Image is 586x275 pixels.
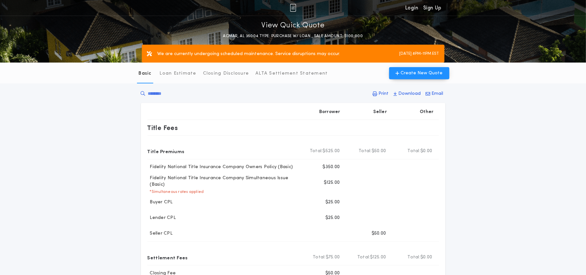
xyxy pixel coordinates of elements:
[147,146,184,156] p: Title Premiums
[325,199,340,206] p: $25.00
[326,254,340,261] span: $75.00
[319,109,340,115] p: Borrower
[408,148,421,154] b: Total:
[400,51,439,56] label: [DATE] 8PM-11PM EST
[147,215,176,221] p: Lender CPL
[370,254,386,261] span: $125.00
[372,230,386,237] p: $50.00
[262,21,325,31] p: View Quick Quote
[147,189,204,195] p: * Simultaneous rates applied
[147,252,188,263] p: Settlement Fees
[325,215,340,221] p: $25.00
[359,148,372,154] b: Total:
[424,88,445,100] button: Email
[420,148,432,154] span: $0.00
[138,70,151,77] p: Basic
[372,148,386,154] span: $50.00
[420,109,433,115] p: Other
[147,123,178,133] p: Title Fees
[310,148,323,154] b: Total:
[324,180,340,186] p: $125.00
[290,4,296,12] img: img
[255,70,328,77] p: ALTA Settlement Statement
[147,199,173,206] p: Buyer CPL
[420,254,432,261] span: $0.00
[157,51,340,57] label: We are currently undergoing scheduled maintenance. Service disruptions may occur.
[323,148,340,154] span: $525.00
[160,70,197,77] p: Loan Estimate
[379,91,389,97] p: Print
[371,88,391,100] button: Print
[147,164,293,170] p: Fidelity National Title Insurance Company Owners Policy (Basic)
[323,164,340,170] p: $350.00
[374,109,387,115] p: Seller
[223,33,363,39] p: Acmar, AL 35004 TYPE: PURCHASE W/ LOAN , SALE AMOUNT: $100,000
[389,67,449,79] button: Create New Quote
[408,254,421,261] b: Total:
[313,254,326,261] b: Total:
[401,70,443,77] span: Create New Quote
[147,175,299,188] p: Fidelity National Title Insurance Company Simultaneous Issue (Basic)
[392,88,423,100] button: Download
[203,70,249,77] p: Closing Disclosure
[399,91,421,97] p: Download
[432,91,443,97] p: Email
[357,254,370,261] b: Total:
[147,230,173,237] p: Seller CPL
